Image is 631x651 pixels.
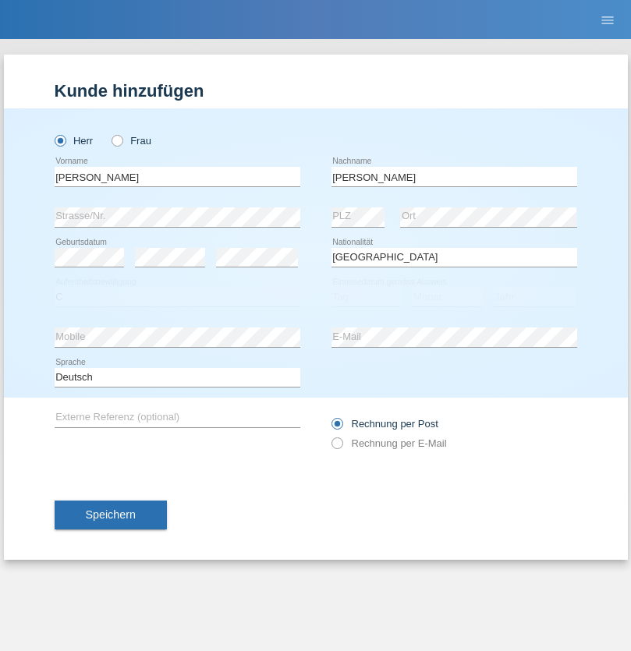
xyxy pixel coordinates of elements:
input: Frau [112,135,122,145]
label: Rechnung per E-Mail [331,437,447,449]
input: Rechnung per E-Mail [331,437,342,457]
label: Frau [112,135,151,147]
button: Speichern [55,501,167,530]
input: Herr [55,135,65,145]
h1: Kunde hinzufügen [55,81,577,101]
input: Rechnung per Post [331,418,342,437]
label: Herr [55,135,94,147]
i: menu [600,12,615,28]
span: Speichern [86,508,136,521]
a: menu [592,15,623,24]
label: Rechnung per Post [331,418,438,430]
